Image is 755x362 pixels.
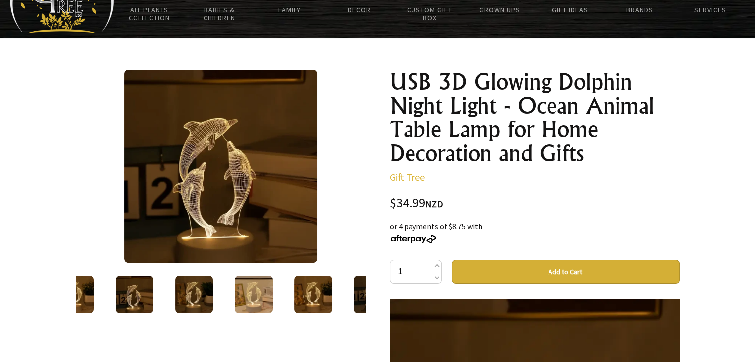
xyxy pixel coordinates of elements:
[175,276,213,313] img: USB 3D Glowing Dolphin Night Light - Ocean Animal Table Lamp for Home Decoration and Gifts
[390,220,680,244] div: or 4 payments of $8.75 with
[390,235,437,243] img: Afterpay
[235,276,273,313] img: USB 3D Glowing Dolphin Night Light - Ocean Animal Table Lamp for Home Decoration and Gifts
[354,276,392,313] img: USB 3D Glowing Dolphin Night Light - Ocean Animal Table Lamp for Home Decoration and Gifts
[452,260,680,284] button: Add to Cart
[390,197,680,210] div: $34.99
[390,171,425,183] a: Gift Tree
[294,276,332,313] img: USB 3D Glowing Dolphin Night Light - Ocean Animal Table Lamp for Home Decoration and Gifts
[124,70,317,263] img: USB 3D Glowing Dolphin Night Light - Ocean Animal Table Lamp for Home Decoration and Gifts
[116,276,153,313] img: USB 3D Glowing Dolphin Night Light - Ocean Animal Table Lamp for Home Decoration and Gifts
[390,70,680,165] h1: USB 3D Glowing Dolphin Night Light - Ocean Animal Table Lamp for Home Decoration and Gifts
[425,198,443,210] span: NZD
